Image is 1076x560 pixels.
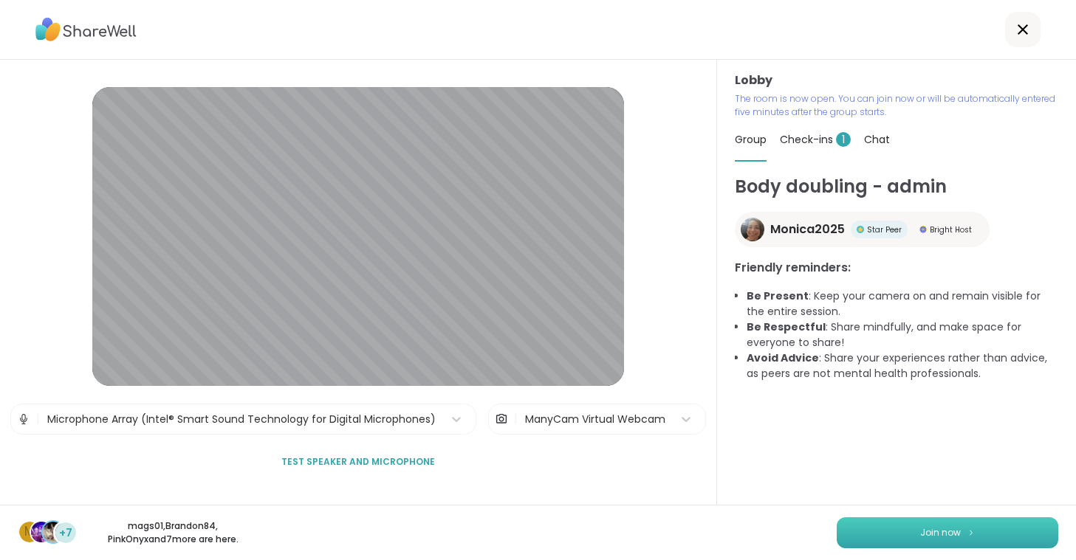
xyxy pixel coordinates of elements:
b: Be Respectful [747,319,826,334]
img: ShareWell Logomark [967,528,976,536]
span: | [36,404,40,434]
span: Check-ins [780,132,851,147]
span: | [514,404,518,434]
h3: Friendly reminders: [735,259,1058,277]
img: Camera [495,404,508,434]
li: : Keep your camera on and remain visible for the entire session. [747,288,1058,319]
img: ShareWell Logo [35,13,137,46]
p: The room is now open. You can join now or will be automatically entered five minutes after the gr... [735,92,1058,119]
img: Brandon84 [31,522,52,542]
img: Star Peer [857,226,864,233]
span: Chat [864,132,890,147]
span: 1 [836,132,851,147]
p: mags01 , Brandon84 , PinkOnyx and 7 more are here. [90,519,256,546]
span: m [24,522,35,542]
button: Test speaker and microphone [275,446,441,477]
b: Avoid Advice [747,350,819,365]
img: Monica2025 [741,218,764,241]
b: Be Present [747,288,809,303]
img: Microphone [17,404,30,434]
a: Monica2025Monica2025Star PeerStar PeerBright HostBright Host [735,212,990,247]
h1: Body doubling - admin [735,173,1058,200]
li: : Share mindfully, and make space for everyone to share! [747,319,1058,350]
span: Monica2025 [770,221,845,238]
span: Join now [920,526,961,539]
span: +7 [59,525,72,541]
span: Test speaker and microphone [281,455,435,469]
img: PinkOnyx [43,522,64,542]
li: : Share your experiences rather than advice, as peers are not mental health professionals. [747,350,1058,381]
span: Star Peer [867,224,902,235]
img: Bright Host [919,226,927,233]
button: Join now [837,517,1058,548]
div: Microphone Array (Intel® Smart Sound Technology for Digital Microphones) [47,412,436,427]
span: Bright Host [930,224,972,235]
h3: Lobby [735,72,1058,89]
div: ManyCam Virtual Webcam [525,412,665,427]
span: Group [735,132,767,147]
